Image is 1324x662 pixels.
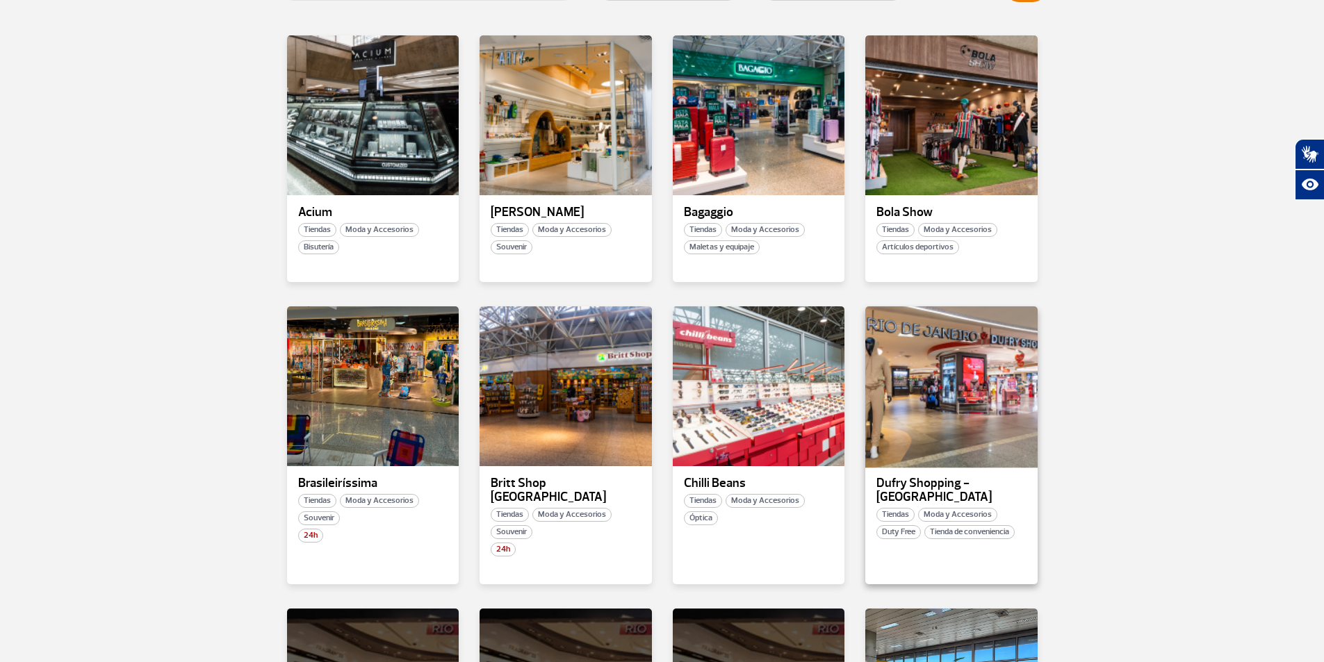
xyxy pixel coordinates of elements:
span: Tiendas [684,494,722,508]
span: Moda y Accesorios [726,494,805,508]
span: Moda y Accesorios [918,223,997,237]
span: Tiendas [298,223,336,237]
p: Brasileiríssima [298,477,448,490]
p: Bagaggio [684,206,834,220]
p: Dufry Shopping - [GEOGRAPHIC_DATA] [876,477,1027,504]
div: Plugin de acessibilidade da Hand Talk. [1295,139,1324,200]
button: Abrir tradutor de língua de sinais. [1295,139,1324,169]
span: Moda y Accesorios [918,508,997,522]
p: Britt Shop [GEOGRAPHIC_DATA] [491,477,641,504]
span: Souvenir [491,240,532,254]
span: Artículos deportivos [876,240,959,254]
p: Acium [298,206,448,220]
span: Moda y Accesorios [532,223,612,237]
span: Tiendas [491,508,529,522]
span: Tiendas [298,494,336,508]
span: Bisutería [298,240,339,254]
span: Tiendas [876,508,915,522]
span: Moda y Accesorios [726,223,805,237]
button: Abrir recursos assistivos. [1295,169,1324,200]
span: Óptica [684,511,718,525]
span: Maletas y equipaje [684,240,760,254]
span: Moda y Accesorios [340,223,419,237]
span: Tiendas [491,223,529,237]
p: Bola Show [876,206,1027,220]
span: Tiendas [684,223,722,237]
span: 24h [491,543,516,556]
p: [PERSON_NAME] [491,206,641,220]
p: Chilli Beans [684,477,834,490]
span: Moda y Accesorios [340,494,419,508]
span: Tiendas [876,223,915,237]
span: Tienda de conveniencia [924,525,1015,539]
span: 24h [298,529,323,543]
span: Souvenir [491,525,532,539]
span: Duty Free [876,525,921,539]
span: Souvenir [298,511,340,525]
span: Moda y Accesorios [532,508,612,522]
